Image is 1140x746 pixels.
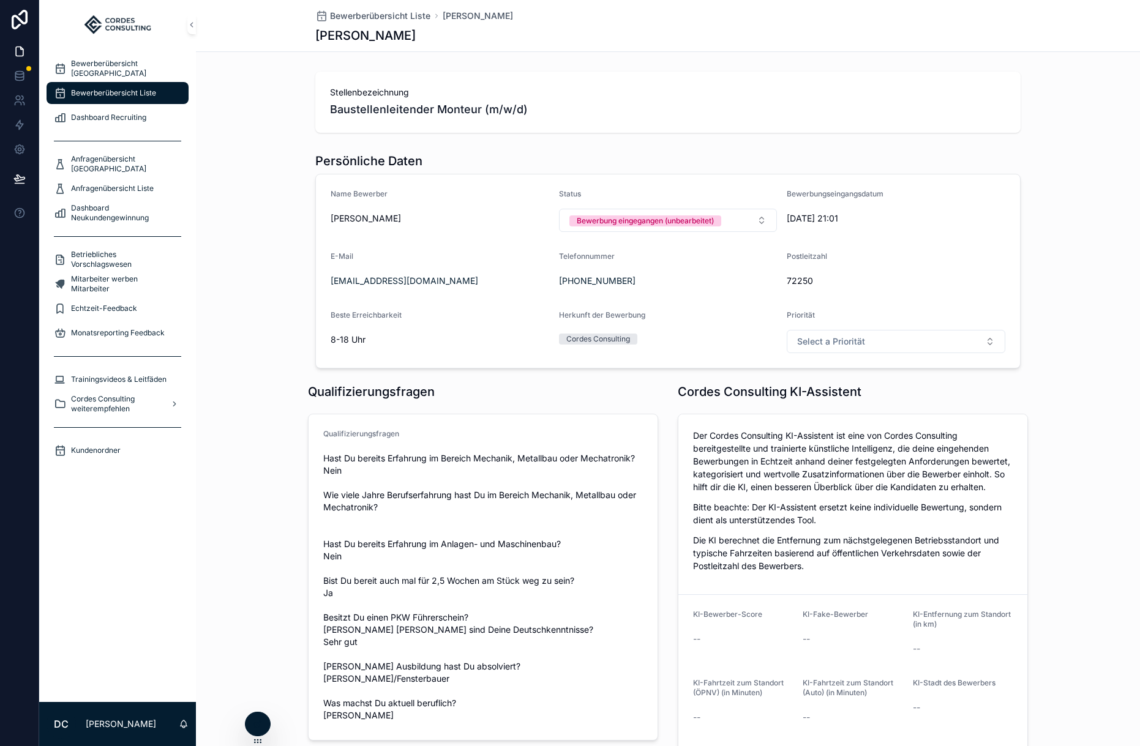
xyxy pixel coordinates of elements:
[693,534,1013,572] p: Die KI berechnet die Entfernung zum nächstgelegenen Betriebsstandort und typische Fahrzeiten basi...
[787,189,883,198] span: Bewerbungseingangsdatum
[71,446,121,455] span: Kundenordner
[803,633,810,645] span: --
[47,393,189,415] a: Cordes Consulting weiterempfehlen
[693,610,762,619] span: KI-Bewerber-Score
[323,452,643,722] span: Hast Du bereits Erfahrung im Bereich Mechanik, Metallbau oder Mechatronik? Nein Wie viele Jahre B...
[71,59,176,78] span: Bewerberübersicht [GEOGRAPHIC_DATA]
[71,203,176,223] span: Dashboard Neukundengewinnung
[566,334,630,345] div: Cordes Consulting
[315,27,416,44] h1: [PERSON_NAME]
[330,10,430,22] span: Bewerberübersicht Liste
[71,184,154,193] span: Anfragenübersicht Liste
[47,177,189,200] a: Anfragenübersicht Liste
[47,273,189,295] a: Mitarbeiter werben Mitarbeiter
[71,304,137,313] span: Echtzeit-Feedback
[803,678,893,697] span: KI-Fahrtzeit zum Standort (Auto) (in Minuten)
[47,106,189,129] a: Dashboard Recruiting
[86,718,156,730] p: [PERSON_NAME]
[913,643,920,655] span: --
[913,610,1011,629] span: KI-Entfernung zum Standort (in km)
[913,701,920,714] span: --
[693,501,1013,526] p: Bitte beachte: Der KI-Assistent ersetzt keine individuelle Bewertung, sondern dient als unterstüt...
[787,275,1005,287] span: 72250
[71,375,167,384] span: Trainingsvideos & Leitfäden
[577,215,714,226] div: Bewerbung eingegangen (unbearbeitet)
[559,209,778,232] button: Select Button
[787,212,1005,225] span: [DATE] 21:01
[693,633,700,645] span: --
[331,189,388,198] span: Name Bewerber
[797,335,865,348] span: Select a Priorität
[787,330,1005,353] button: Select Button
[678,383,861,400] h1: Cordes Consulting KI-Assistent
[71,113,146,122] span: Dashboard Recruiting
[693,678,784,697] span: KI-Fahrtzeit zum Standort (ÖPNV) (in Minuten)
[47,58,189,80] a: Bewerberübersicht [GEOGRAPHIC_DATA]
[330,101,1006,118] span: Baustellenleitender Monteur (m/w/d)
[71,88,156,98] span: Bewerberübersicht Liste
[913,678,996,687] span: KI-Stadt des Bewerbers
[693,711,700,723] span: --
[71,154,176,174] span: Anfragenübersicht [GEOGRAPHIC_DATA]
[83,15,152,34] img: App logo
[803,711,810,723] span: --
[47,439,189,461] a: Kundenordner
[330,86,1006,99] span: Stellenbezeichnung
[331,252,353,261] span: E-Mail
[71,250,176,269] span: Betriebliches Vorschlagswesen
[559,252,615,261] span: Telefonnummer
[331,334,549,346] span: 8-18 Uhr
[559,310,645,319] span: Herkunft der Bewerbung
[315,152,422,170] h1: Persönliche Daten
[47,202,189,224] a: Dashboard Neukundengewinnung
[803,610,868,619] span: KI-Fake-Bewerber
[559,189,581,198] span: Status
[71,328,165,338] span: Monatsreporting Feedback
[331,310,402,319] span: Beste Erreichbarkeit
[323,429,399,438] span: Qualifizierungsfragen
[787,252,827,261] span: Postleitzahl
[787,310,815,319] span: Priorität
[47,153,189,175] a: Anfragenübersicht [GEOGRAPHIC_DATA]
[559,275,636,287] a: [PHONE_NUMBER]
[331,275,478,287] a: [EMAIL_ADDRESS][DOMAIN_NAME]
[47,322,189,344] a: Monatsreporting Feedback
[54,717,69,731] span: DC
[39,49,196,477] div: scrollable content
[315,10,430,22] a: Bewerberübersicht Liste
[71,274,176,294] span: Mitarbeiter werben Mitarbeiter
[693,429,1013,493] p: Der Cordes Consulting KI-Assistent ist eine von Cordes Consulting bereitgestellte und trainierte ...
[308,383,435,400] h1: Qualifizierungsfragen
[71,394,160,414] span: Cordes Consulting weiterempfehlen
[47,368,189,390] a: Trainingsvideos & Leitfäden
[47,248,189,270] a: Betriebliches Vorschlagswesen
[47,297,189,319] a: Echtzeit-Feedback
[331,212,549,225] span: [PERSON_NAME]
[47,82,189,104] a: Bewerberübersicht Liste
[443,10,513,22] a: [PERSON_NAME]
